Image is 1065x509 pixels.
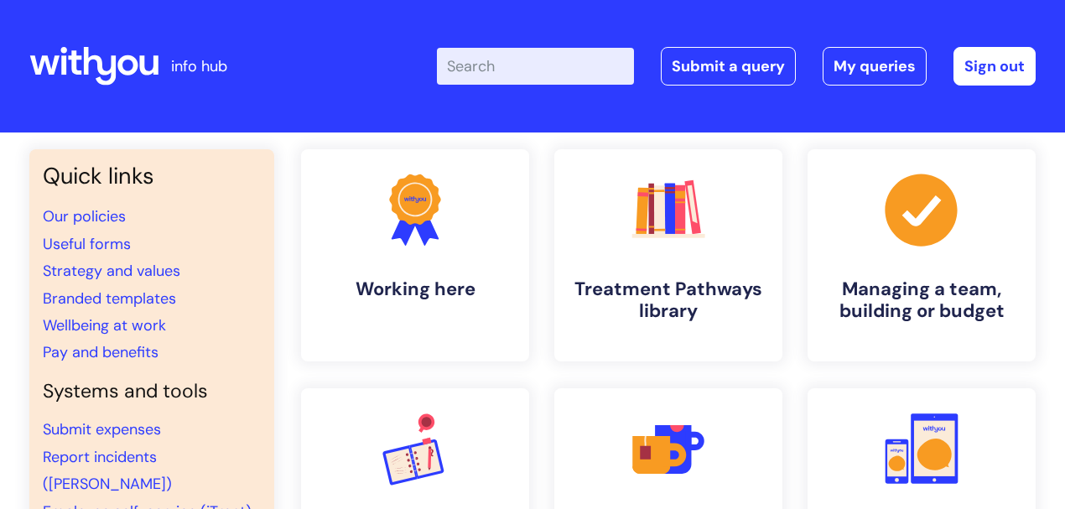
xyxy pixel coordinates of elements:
a: Submit expenses [43,419,161,439]
h4: Working here [314,278,516,300]
h4: Systems and tools [43,380,261,403]
a: Wellbeing at work [43,315,166,335]
a: Pay and benefits [43,342,158,362]
a: Managing a team, building or budget [808,149,1036,361]
a: Strategy and values [43,261,180,281]
a: Working here [301,149,529,361]
a: My queries [823,47,927,86]
p: info hub [171,53,227,80]
a: Branded templates [43,288,176,309]
a: Our policies [43,206,126,226]
h4: Managing a team, building or budget [821,278,1022,323]
h4: Treatment Pathways library [568,278,769,323]
a: Treatment Pathways library [554,149,782,361]
input: Search [437,48,634,85]
a: Submit a query [661,47,796,86]
a: Report incidents ([PERSON_NAME]) [43,447,172,494]
a: Useful forms [43,234,131,254]
h3: Quick links [43,163,261,190]
div: | - [437,47,1036,86]
a: Sign out [953,47,1036,86]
